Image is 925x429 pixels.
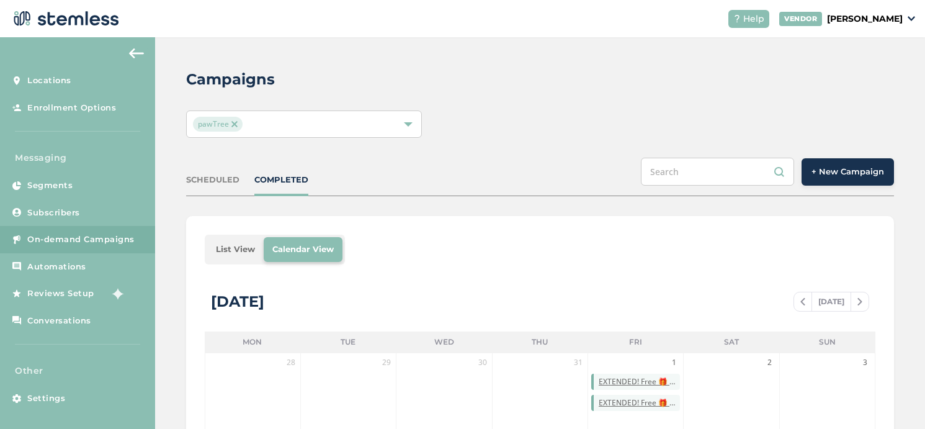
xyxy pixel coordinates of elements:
span: Reviews Setup [27,287,94,300]
span: EXTENDED! Free 🎁 with purchase all August! Share 10-in-1 with everyone you know + they get a bonu... [599,397,680,409]
span: 28 [285,356,297,369]
span: + New Campaign [811,166,884,178]
span: Enrollment Options [27,102,116,114]
span: Locations [27,75,71,87]
iframe: Chat Widget [863,369,925,429]
span: Automations [27,261,86,273]
h2: Campaigns [186,68,275,91]
img: icon-chevron-right-bae969c5.svg [857,298,862,305]
li: Wed [396,332,492,353]
img: icon-arrow-back-accent-c549486e.svg [129,48,144,58]
span: Help [743,12,764,25]
li: Sun [780,332,875,353]
span: pawTree [193,117,243,132]
input: Search [641,158,794,186]
li: Fri [588,332,684,353]
span: 3 [859,356,872,369]
span: Conversations [27,315,91,327]
div: COMPLETED [254,174,308,186]
li: Thu [492,332,588,353]
span: 31 [572,356,584,369]
img: icon_down-arrow-small-66adaf34.svg [908,16,915,21]
img: icon-close-accent-8a337256.svg [231,121,238,127]
div: [DATE] [211,291,264,313]
span: EXTENDED! Free 🎁 with purchase all August! Share 10-in-1 with everyone you know + they get a bonu... [599,376,680,387]
div: SCHEDULED [186,174,239,186]
span: 29 [380,356,393,369]
img: icon-chevron-left-b8c47ebb.svg [800,298,805,305]
div: VENDOR [779,12,822,26]
span: [DATE] [811,292,851,311]
li: Mon [205,332,300,353]
li: Calendar View [264,237,342,262]
img: logo-dark-0685b13c.svg [10,6,119,31]
span: 30 [476,356,489,369]
span: 1 [668,356,680,369]
img: glitter-stars-b7820f95.gif [104,281,128,306]
img: icon-help-white-03924b79.svg [733,15,741,22]
span: 2 [764,356,776,369]
span: Subscribers [27,207,80,219]
li: Sat [684,332,779,353]
button: + New Campaign [802,158,894,186]
p: [PERSON_NAME] [827,12,903,25]
li: Tue [300,332,396,353]
span: Settings [27,392,65,405]
span: On-demand Campaigns [27,233,135,246]
li: List View [207,237,264,262]
span: Segments [27,179,73,192]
